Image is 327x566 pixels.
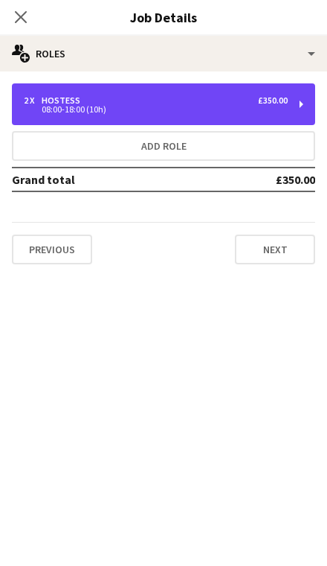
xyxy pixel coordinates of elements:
[235,235,315,264] button: Next
[198,168,315,191] td: £350.00
[42,95,86,106] div: Hostess
[12,235,92,264] button: Previous
[12,131,315,161] button: Add role
[24,95,42,106] div: 2 x
[258,95,288,106] div: £350.00
[12,168,198,191] td: Grand total
[24,106,288,113] div: 08:00-18:00 (10h)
